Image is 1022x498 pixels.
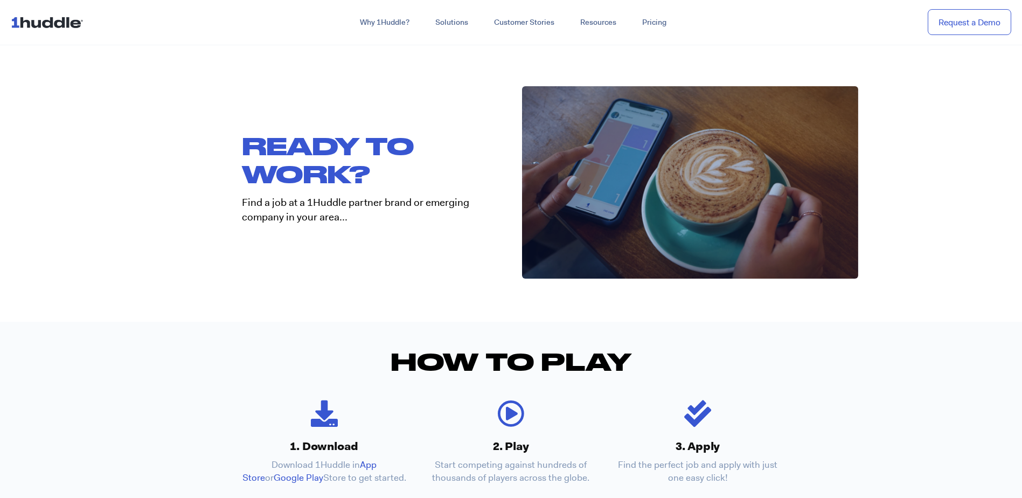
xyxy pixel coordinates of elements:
[928,9,1011,36] a: Request a Demo
[290,439,358,454] span: 1. Download
[493,439,530,454] span: 2. Play
[242,459,407,485] p: Download 1Huddle in or Store to get started.
[567,13,629,32] a: Resources
[11,12,88,32] img: ...
[274,472,323,483] a: Google Play
[242,132,511,188] h1: READY TO WORK?
[676,439,720,454] span: 3. Apply
[629,13,679,32] a: Pricing
[422,13,481,32] a: Solutions
[242,459,377,483] a: App Store
[242,196,500,224] p: Find a job at a 1Huddle partner brand or emerging company in your area...
[615,459,781,485] p: Find the perfect job and apply with just one easy click!
[428,459,594,485] p: Start competing against hundreds of thousands of players across the globe.
[347,13,422,32] a: Why 1Huddle?
[481,13,567,32] a: Customer Stories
